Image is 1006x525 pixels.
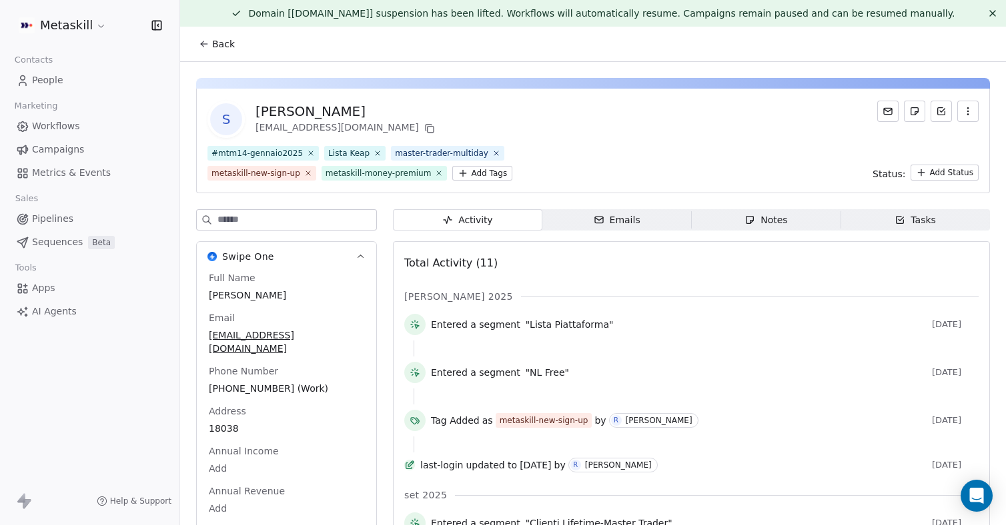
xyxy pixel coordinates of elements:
span: Phone Number [206,364,281,378]
span: Marketing [9,96,63,116]
span: updated to [466,458,517,472]
button: Back [191,32,243,56]
span: Help & Support [110,496,171,506]
span: Annual Revenue [206,484,288,498]
span: Full Name [206,271,258,284]
span: [DATE] [932,367,979,378]
span: S [210,103,242,135]
div: [PERSON_NAME] [585,460,652,470]
span: Annual Income [206,444,282,458]
span: last-login [420,458,463,472]
a: Help & Support [97,496,171,506]
span: "Lista Piattaforma" [526,318,614,331]
div: Open Intercom Messenger [961,480,993,512]
span: Sequences [32,235,83,249]
div: [EMAIL_ADDRESS][DOMAIN_NAME] [256,121,438,137]
a: Campaigns [11,139,169,161]
button: Add Tags [452,166,512,181]
div: Tasks [895,213,936,227]
span: [DATE] [520,458,551,472]
span: Metaskill [40,17,93,34]
span: [DATE] [932,319,979,330]
a: AI Agents [11,300,169,322]
span: Contacts [9,50,59,70]
span: Add [209,462,364,475]
a: Pipelines [11,208,169,230]
span: Domain [[DOMAIN_NAME]] suspension has been lifted. Workflows will automatically resume. Campaigns... [248,8,955,19]
div: R [614,415,618,426]
button: Add Status [911,165,979,181]
div: [PERSON_NAME] [256,102,438,121]
span: [DATE] [932,415,979,426]
span: Tools [9,258,42,278]
span: [PHONE_NUMBER] (Work) [209,382,364,395]
a: SequencesBeta [11,231,169,253]
a: Workflows [11,115,169,137]
span: as [482,414,493,427]
span: [PERSON_NAME] [209,288,364,302]
span: Status: [873,167,905,181]
div: #mtm14-gennaio2025 [211,147,303,159]
button: Metaskill [16,14,109,37]
span: Address [206,404,249,418]
div: metaskill-new-sign-up [500,414,588,426]
img: Swipe One [207,252,217,261]
span: Email [206,311,237,324]
span: "NL Free" [526,366,569,379]
span: Entered a segment [431,318,520,331]
span: Swipe One [222,250,274,263]
span: Back [212,37,235,51]
div: Lista Keap [328,147,370,159]
a: Metrics & Events [11,162,169,184]
span: Workflows [32,119,80,133]
span: People [32,73,63,87]
span: AI Agents [32,304,77,318]
span: Entered a segment [431,366,520,379]
div: Notes [744,213,787,227]
span: 18038 [209,422,364,435]
span: by [594,414,606,427]
a: Apps [11,277,169,299]
div: master-trader-multiday [395,147,488,159]
img: AVATAR%20METASKILL%20-%20Colori%20Positivo.png [19,17,35,33]
span: set 2025 [404,488,447,502]
span: Campaigns [32,143,84,157]
span: Add [209,502,364,515]
span: [EMAIL_ADDRESS][DOMAIN_NAME] [209,328,364,355]
span: by [554,458,566,472]
span: Tag Added [431,414,480,427]
div: metaskill-money-premium [326,167,432,179]
span: Pipelines [32,212,73,226]
span: Total Activity (11) [404,257,498,269]
span: Sales [9,189,44,209]
div: metaskill-new-sign-up [211,167,300,179]
span: [DATE] [932,460,979,470]
span: [PERSON_NAME] 2025 [404,290,513,303]
span: Beta [88,236,115,249]
div: Emails [594,213,640,227]
a: People [11,69,169,91]
div: [PERSON_NAME] [626,416,692,425]
button: Swipe OneSwipe One [197,242,376,271]
span: Apps [32,281,55,295]
span: Metrics & Events [32,166,111,180]
div: R [573,460,578,470]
